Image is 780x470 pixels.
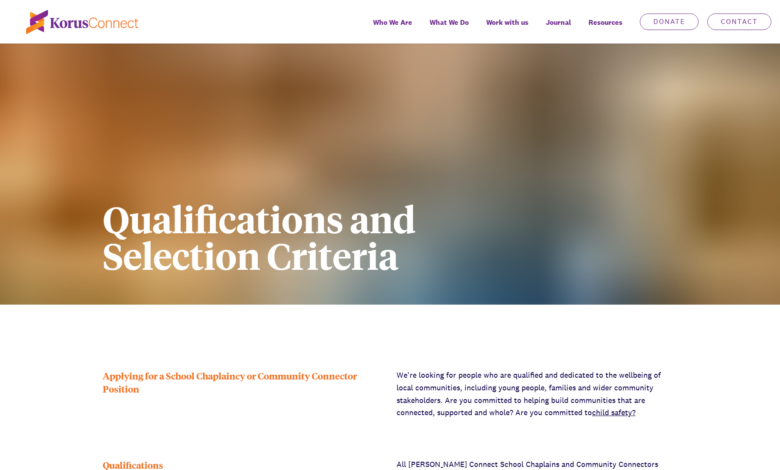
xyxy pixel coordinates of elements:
a: Work with us [477,12,537,44]
a: Who We Are [364,12,421,44]
a: Contact [707,13,771,30]
a: child safety? [592,407,635,417]
div: Resources [580,12,631,44]
div: Applying for a School Chaplaincy or Community Connector Position [103,369,383,419]
h1: Qualifications and Selection Criteria [103,200,531,273]
a: What We Do [421,12,477,44]
p: We're looking for people who are qualified and dedicated to the wellbeing of local communities, i... [397,369,677,419]
img: korus-connect%2Fc5177985-88d5-491d-9cd7-4a1febad1357_logo.svg [26,10,138,34]
span: What We Do [430,16,469,29]
a: Journal [537,12,580,44]
span: Work with us [486,16,528,29]
a: Donate [640,13,699,30]
span: Who We Are [373,16,412,29]
span: Journal [546,16,571,29]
